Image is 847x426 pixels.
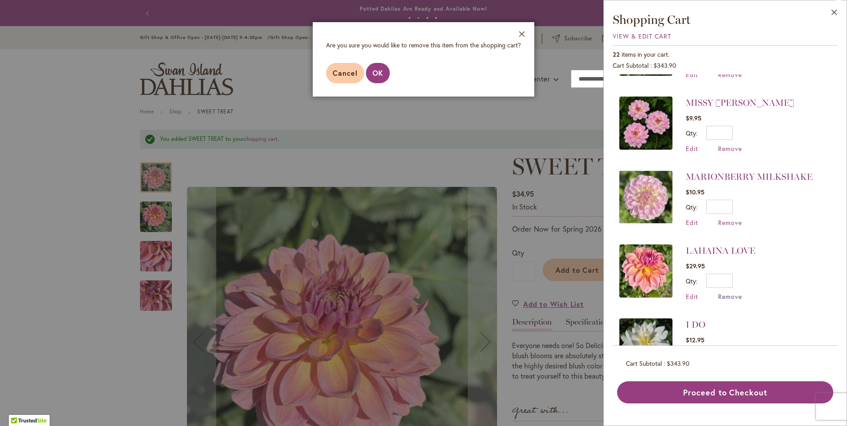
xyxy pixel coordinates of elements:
[686,114,701,122] span: $9.95
[686,218,698,227] a: Edit
[619,318,672,375] a: I DO
[686,336,704,344] span: $12.95
[366,63,390,83] button: OK
[326,63,364,83] button: Cancel
[718,218,742,227] a: Remove
[622,50,669,58] span: items in your cart.
[686,277,697,285] label: Qty
[619,318,672,372] img: I DO
[619,244,672,301] a: LAHAINA LOVE
[613,12,691,27] span: Shopping Cart
[686,188,704,196] span: $10.95
[686,171,812,182] a: MARIONBERRY MILKSHAKE
[686,245,755,256] a: LAHAINA LOVE
[686,292,698,301] a: Edit
[613,61,649,70] span: Cart Subtotal
[619,170,672,224] img: MARIONBERRY MILKSHAKE
[686,129,697,137] label: Qty
[686,319,705,330] a: I DO
[617,381,833,403] button: Proceed to Checkout
[7,395,31,419] iframe: Launch Accessibility Center
[667,359,689,368] span: $343.90
[613,50,620,58] span: 22
[653,61,676,70] span: $343.90
[619,97,672,153] a: MISSY SUE
[373,68,383,77] span: OK
[686,262,705,270] span: $29.95
[718,292,742,301] a: Remove
[619,244,672,298] img: LAHAINA LOVE
[619,170,672,227] a: MARIONBERRY MILKSHAKE
[718,144,742,153] a: Remove
[686,70,698,79] a: Edit
[326,41,521,50] div: Are you sure you would like to remove this item from the shopping cart?
[686,203,697,211] label: Qty
[686,97,794,108] a: MISSY [PERSON_NAME]
[613,32,671,40] a: View & Edit Cart
[333,68,357,77] span: Cancel
[626,359,662,368] span: Cart Subtotal
[619,97,672,150] img: MISSY SUE
[718,70,742,79] a: Remove
[686,144,698,153] a: Edit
